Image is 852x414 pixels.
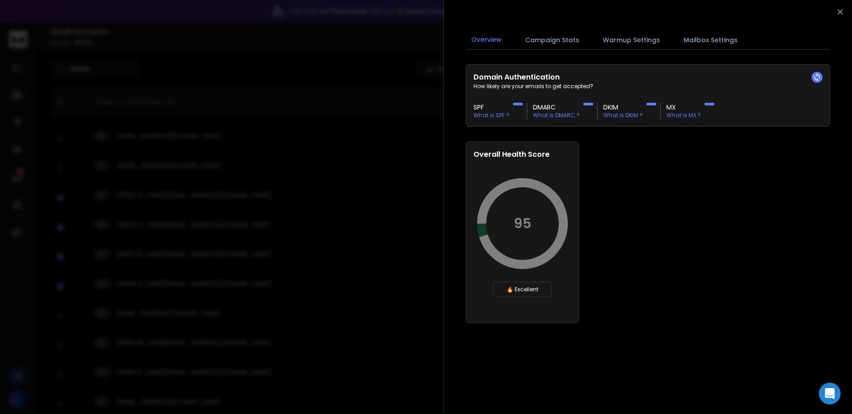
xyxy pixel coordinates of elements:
[466,30,507,50] button: Overview
[473,103,509,112] h3: SPF
[666,112,701,119] p: What is MX ?
[473,149,571,160] h2: Overall Health Score
[533,103,580,112] h3: DMARC
[493,282,552,297] div: 🔥 Excellent
[597,30,665,50] button: Warmup Settings
[533,112,580,119] p: What is DMARC ?
[603,103,643,112] h3: DKIM
[514,215,532,232] p: 95
[473,112,509,119] p: What is SPF ?
[819,383,841,404] div: Open Intercom Messenger
[678,30,743,50] button: Mailbox Settings
[473,83,822,90] p: How likely are your emails to get accepted?
[520,30,585,50] button: Campaign Stats
[473,72,822,83] h2: Domain Authentication
[666,103,701,112] h3: MX
[603,112,643,119] p: What is DKIM ?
